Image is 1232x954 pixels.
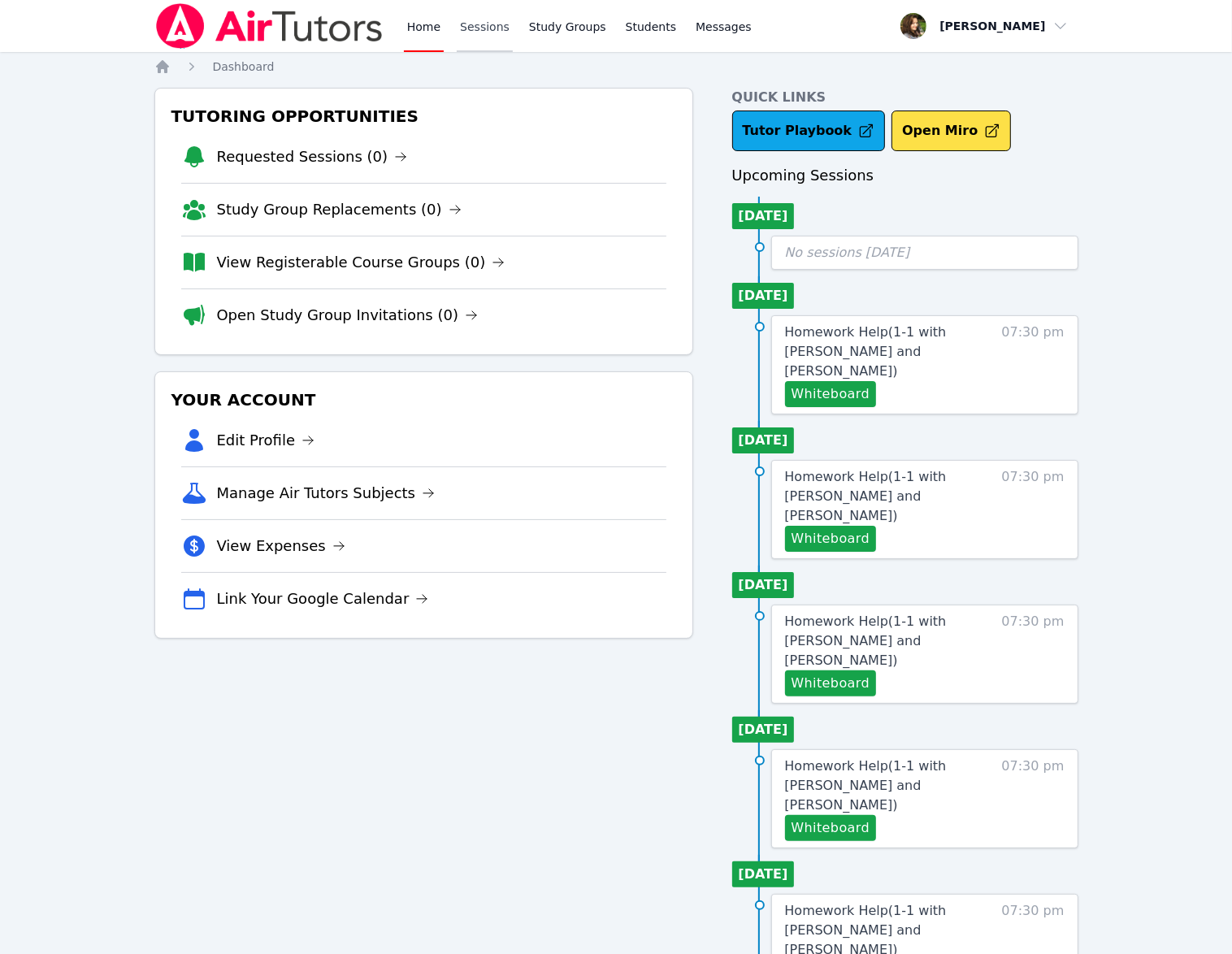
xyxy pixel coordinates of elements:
button: Whiteboard [785,381,877,407]
button: Whiteboard [785,670,877,696]
span: Homework Help ( 1-1 with [PERSON_NAME] and [PERSON_NAME] ) [785,614,947,668]
a: Tutor Playbook [732,111,886,151]
a: View Expenses [217,535,345,557]
a: Homework Help(1-1 with [PERSON_NAME] and [PERSON_NAME]) [785,467,995,526]
a: Manage Air Tutors Subjects [217,482,436,505]
span: Homework Help ( 1-1 with [PERSON_NAME] and [PERSON_NAME] ) [785,758,947,813]
span: 07:30 pm [1002,323,1065,407]
li: [DATE] [732,572,795,598]
a: Edit Profile [217,429,315,452]
a: Homework Help(1-1 with [PERSON_NAME] and [PERSON_NAME]) [785,612,995,670]
a: Homework Help(1-1 with [PERSON_NAME] and [PERSON_NAME]) [785,323,995,381]
span: Homework Help ( 1-1 with [PERSON_NAME] and [PERSON_NAME] ) [785,469,947,523]
h3: Upcoming Sessions [732,164,1078,187]
a: View Registerable Course Groups (0) [217,251,505,274]
li: [DATE] [732,717,795,743]
span: Dashboard [213,60,275,73]
button: Open Miro [891,111,1011,151]
span: Messages [696,19,752,35]
li: [DATE] [732,861,795,887]
h3: Tutoring Opportunities [168,102,679,131]
nav: Breadcrumb [154,59,1078,75]
span: 07:30 pm [1002,757,1065,841]
span: Homework Help ( 1-1 with [PERSON_NAME] and [PERSON_NAME] ) [785,324,947,379]
a: Study Group Replacements (0) [217,198,462,221]
img: Air Tutors [154,3,384,49]
span: 07:30 pm [1002,467,1065,552]
button: Whiteboard [785,526,877,552]
a: Link Your Google Calendar [217,588,429,610]
a: Dashboard [213,59,275,75]
span: No sessions [DATE] [785,245,910,260]
button: Whiteboard [785,815,877,841]
a: Requested Sessions (0) [217,145,408,168]
a: Open Study Group Invitations (0) [217,304,479,327]
li: [DATE] [732,283,795,309]
h3: Your Account [168,385,679,414]
h4: Quick Links [732,88,1078,107]
span: 07:30 pm [1002,612,1065,696]
li: [DATE] [732,427,795,453]
a: Homework Help(1-1 with [PERSON_NAME] and [PERSON_NAME]) [785,757,995,815]
li: [DATE] [732,203,795,229]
